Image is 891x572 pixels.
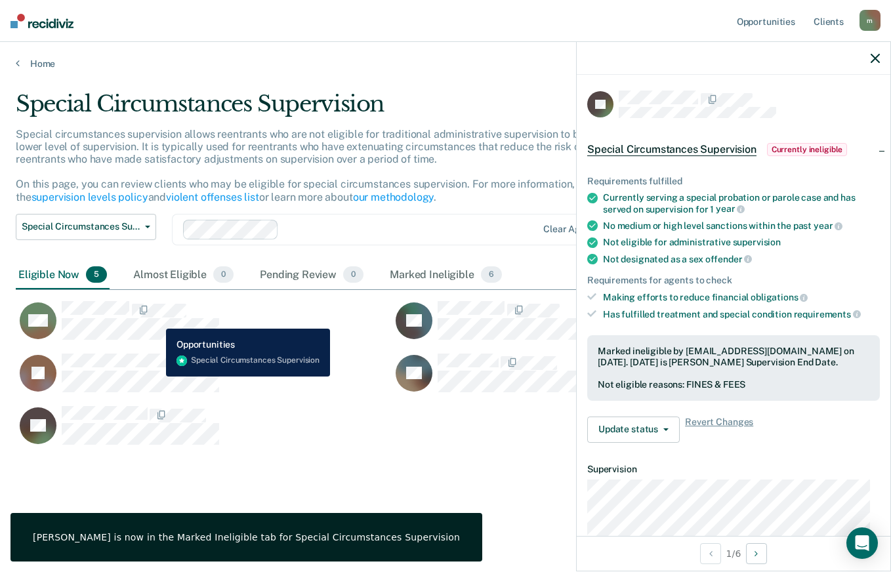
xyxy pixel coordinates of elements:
[392,353,768,405] div: CaseloadOpportunityCell-345GZ
[166,191,259,203] a: violent offenses list
[387,261,505,290] div: Marked Ineligible
[213,266,234,283] span: 0
[587,464,880,475] dt: Supervision
[598,379,869,390] div: Not eligible reasons: FINES & FEES
[587,417,680,443] button: Update status
[603,220,880,232] div: No medium or high level sanctions within the past
[10,14,73,28] img: Recidiviz
[543,224,599,235] div: Clear agents
[733,237,781,247] span: supervision
[353,191,434,203] a: our methodology
[481,266,502,283] span: 6
[685,417,753,443] span: Revert Changes
[603,308,880,320] div: Has fulfilled treatment and special condition
[603,291,880,303] div: Making efforts to reduce financial
[16,58,875,70] a: Home
[860,10,881,31] div: m
[598,346,869,368] div: Marked ineligible by [EMAIL_ADDRESS][DOMAIN_NAME] on [DATE]. [DATE] is [PERSON_NAME] Supervision ...
[603,192,880,214] div: Currently serving a special probation or parole case and has served on supervision for 1
[846,527,878,559] div: Open Intercom Messenger
[392,300,768,353] div: CaseloadOpportunityCell-4312U
[16,261,110,290] div: Eligible Now
[257,261,366,290] div: Pending Review
[131,261,236,290] div: Almost Eligible
[343,266,363,283] span: 0
[746,543,767,564] button: Next Opportunity
[33,531,460,543] div: [PERSON_NAME] is now in the Marked Ineligible tab for Special Circumstances Supervision
[16,128,660,203] p: Special circumstances supervision allows reentrants who are not eligible for traditional administ...
[587,143,756,156] span: Special Circumstances Supervision
[587,176,880,187] div: Requirements fulfilled
[577,536,890,571] div: 1 / 6
[587,275,880,286] div: Requirements for agents to check
[751,292,808,302] span: obligations
[814,220,842,231] span: year
[767,143,848,156] span: Currently ineligible
[716,203,745,214] span: year
[16,405,392,458] div: CaseloadOpportunityCell-902GO
[603,237,880,248] div: Not eligible for administrative
[31,191,148,203] a: supervision levels policy
[86,266,107,283] span: 5
[16,353,392,405] div: CaseloadOpportunityCell-129HT
[22,221,140,232] span: Special Circumstances Supervision
[16,91,684,128] div: Special Circumstances Supervision
[577,129,890,171] div: Special Circumstances SupervisionCurrently ineligible
[603,253,880,265] div: Not designated as a sex
[16,300,392,353] div: CaseloadOpportunityCell-378GL
[794,309,861,319] span: requirements
[700,543,721,564] button: Previous Opportunity
[705,254,753,264] span: offender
